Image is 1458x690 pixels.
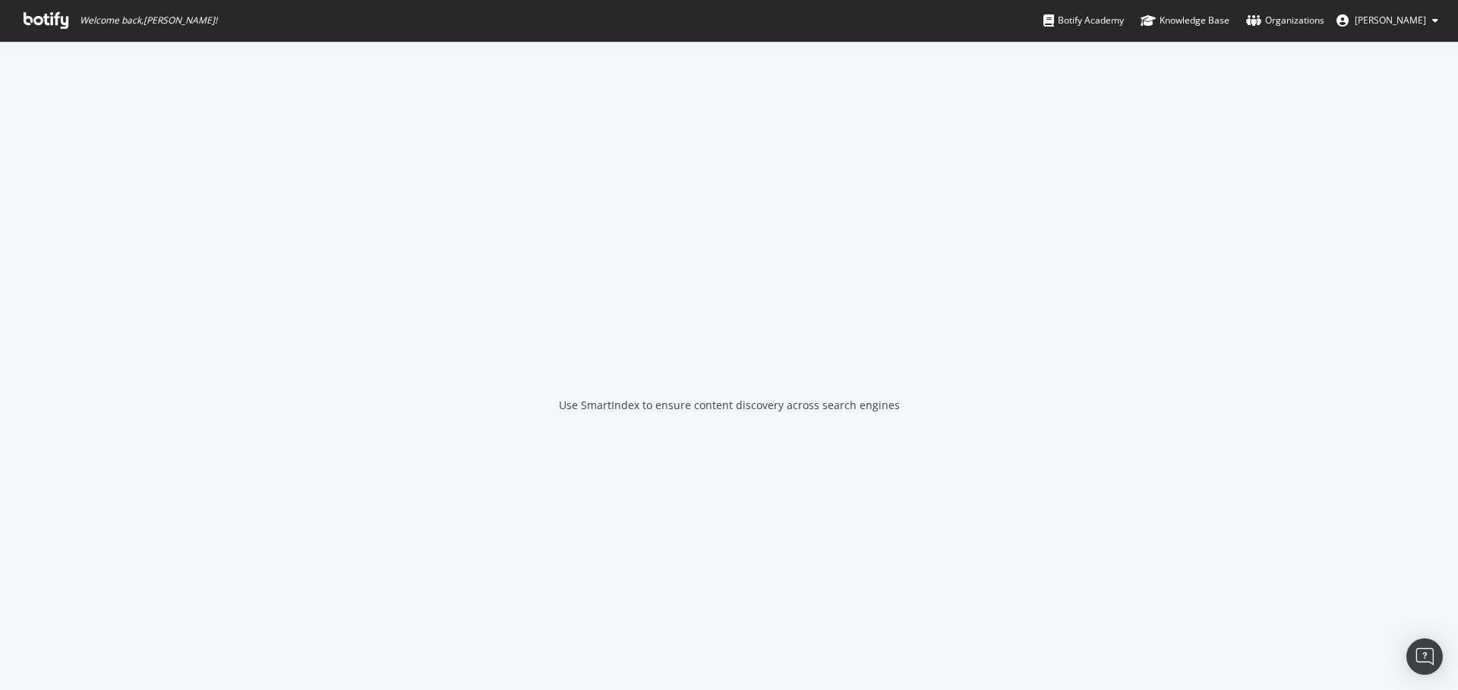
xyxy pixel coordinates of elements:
[559,398,900,413] div: Use SmartIndex to ensure content discovery across search engines
[674,319,784,373] div: animation
[1355,14,1426,27] span: Bill Elward
[1406,638,1443,675] div: Open Intercom Messenger
[1141,13,1229,28] div: Knowledge Base
[80,14,217,27] span: Welcome back, [PERSON_NAME] !
[1246,13,1324,28] div: Organizations
[1324,8,1450,33] button: [PERSON_NAME]
[1043,13,1124,28] div: Botify Academy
